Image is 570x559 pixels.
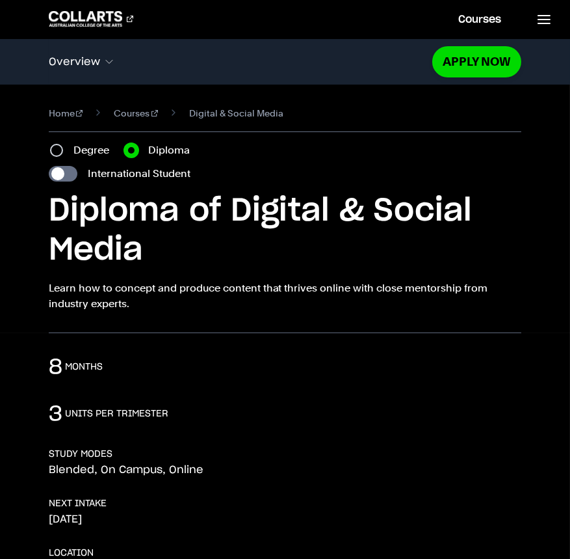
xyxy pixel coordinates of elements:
span: Overview [49,56,100,68]
a: Courses [114,105,158,121]
h1: Diploma of Digital & Social Media [49,192,522,270]
p: [DATE] [49,513,82,526]
h3: NEXT INTAKE [49,497,107,510]
label: Diploma [148,143,198,158]
a: Home [49,105,83,121]
button: Overview [49,48,433,75]
p: Blended, On Campus, Online [49,463,203,476]
p: 3 [49,401,62,427]
p: Learn how to concept and produce content that thrives online with close mentorship from industry ... [49,280,522,312]
h3: STUDY MODES [49,448,112,461]
a: Apply Now [432,46,521,77]
h3: months [65,361,103,374]
div: Go to homepage [49,11,133,27]
label: Degree [73,143,117,158]
span: Digital & Social Media [189,105,283,121]
p: 8 [49,354,62,380]
label: International Student [88,166,190,182]
h3: units per trimester [65,407,168,420]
